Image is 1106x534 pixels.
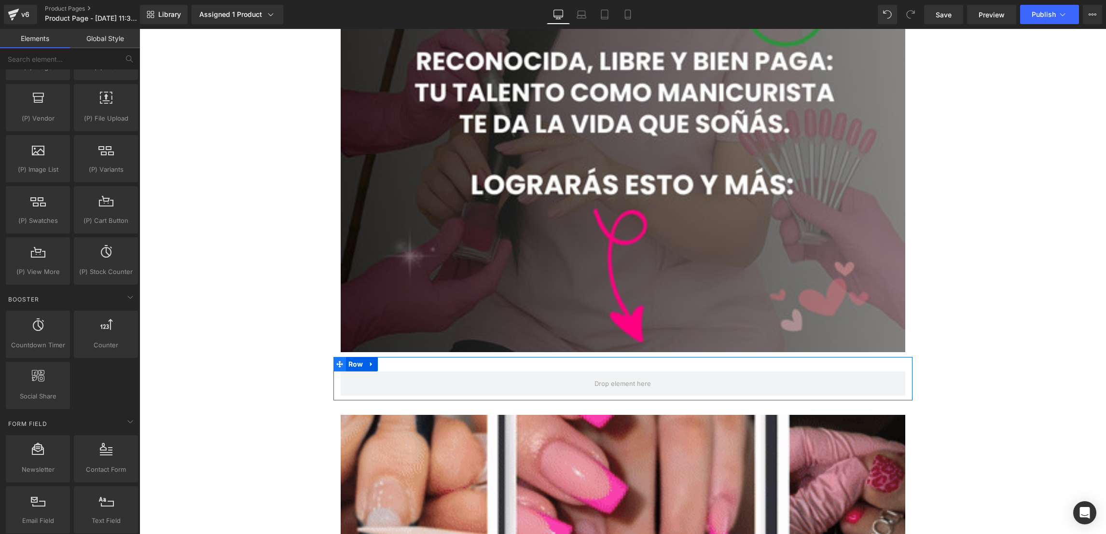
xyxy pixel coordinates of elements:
[570,5,593,24] a: Laptop
[45,5,156,13] a: Product Pages
[77,267,135,277] span: (P) Stock Counter
[9,340,67,350] span: Countdown Timer
[77,216,135,226] span: (P) Cart Button
[7,419,48,428] span: Form Field
[967,5,1016,24] a: Preview
[207,328,226,342] span: Row
[9,113,67,123] span: (P) Vendor
[1073,501,1096,524] div: Open Intercom Messenger
[878,5,897,24] button: Undo
[1032,11,1056,18] span: Publish
[7,295,40,304] span: Booster
[979,10,1005,20] span: Preview
[199,10,276,19] div: Assigned 1 Product
[1083,5,1102,24] button: More
[936,10,952,20] span: Save
[77,164,135,175] span: (P) Variants
[616,5,639,24] a: Mobile
[77,465,135,475] span: Contact Form
[1020,5,1079,24] button: Publish
[70,29,140,48] a: Global Style
[45,14,138,22] span: Product Page - [DATE] 11:38:37
[9,164,67,175] span: (P) Image List
[9,465,67,475] span: Newsletter
[9,391,67,401] span: Social Share
[4,5,37,24] a: v6
[19,8,31,21] div: v6
[158,10,181,19] span: Library
[140,5,188,24] a: New Library
[77,113,135,123] span: (P) File Upload
[226,328,238,342] a: Expand / Collapse
[9,216,67,226] span: (P) Swatches
[593,5,616,24] a: Tablet
[9,267,67,277] span: (P) View More
[547,5,570,24] a: Desktop
[901,5,920,24] button: Redo
[77,340,135,350] span: Counter
[77,516,135,526] span: Text Field
[9,516,67,526] span: Email Field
